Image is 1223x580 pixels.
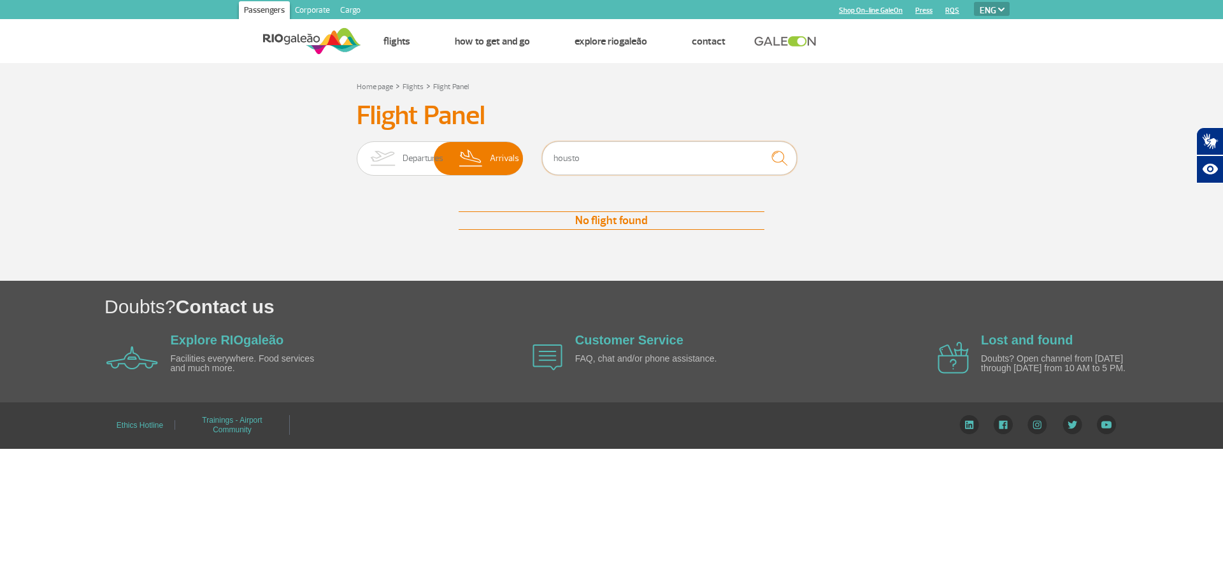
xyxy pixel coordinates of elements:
a: How to get and go [455,35,530,48]
img: Facebook [994,415,1013,434]
a: RQS [945,6,959,15]
h3: Flight Panel [357,100,866,132]
img: airplane icon [533,344,562,371]
a: > [426,78,431,93]
a: Shop On-line GaleOn [839,6,903,15]
a: Trainings - Airport Community [202,411,262,439]
button: Abrir recursos assistivos. [1196,155,1223,183]
img: airplane icon [106,346,158,369]
a: Passengers [239,1,290,22]
img: YouTube [1097,415,1116,434]
div: No flight found [459,211,764,230]
a: Customer Service [575,333,683,347]
img: airplane icon [938,342,969,374]
img: Twitter [1062,415,1082,434]
a: Ethics Hotline [117,416,163,434]
a: > [396,78,400,93]
a: Flights [403,82,424,92]
img: slider-embarque [362,142,403,175]
span: Contact us [176,296,275,317]
a: Home page [357,82,393,92]
img: slider-desembarque [452,142,490,175]
div: Plugin de acessibilidade da Hand Talk. [1196,127,1223,183]
p: Facilities everywhere. Food services and much more. [171,354,317,374]
a: Explore RIOgaleão [171,333,284,347]
p: Doubts? Open channel from [DATE] through [DATE] from 10 AM to 5 PM. [981,354,1127,374]
a: Flights [383,35,410,48]
a: Corporate [290,1,335,22]
a: Flight Panel [433,82,469,92]
a: Explore RIOgaleão [575,35,647,48]
input: Flight, city or airline [542,141,797,175]
span: Departures [403,142,443,175]
a: Cargo [335,1,366,22]
a: Lost and found [981,333,1073,347]
p: FAQ, chat and/or phone assistance. [575,354,722,364]
img: Instagram [1027,415,1047,434]
h1: Doubts? [104,294,1223,320]
a: Contact [692,35,726,48]
button: Abrir tradutor de língua de sinais. [1196,127,1223,155]
span: Arrivals [490,142,519,175]
img: LinkedIn [959,415,979,434]
a: Press [915,6,933,15]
